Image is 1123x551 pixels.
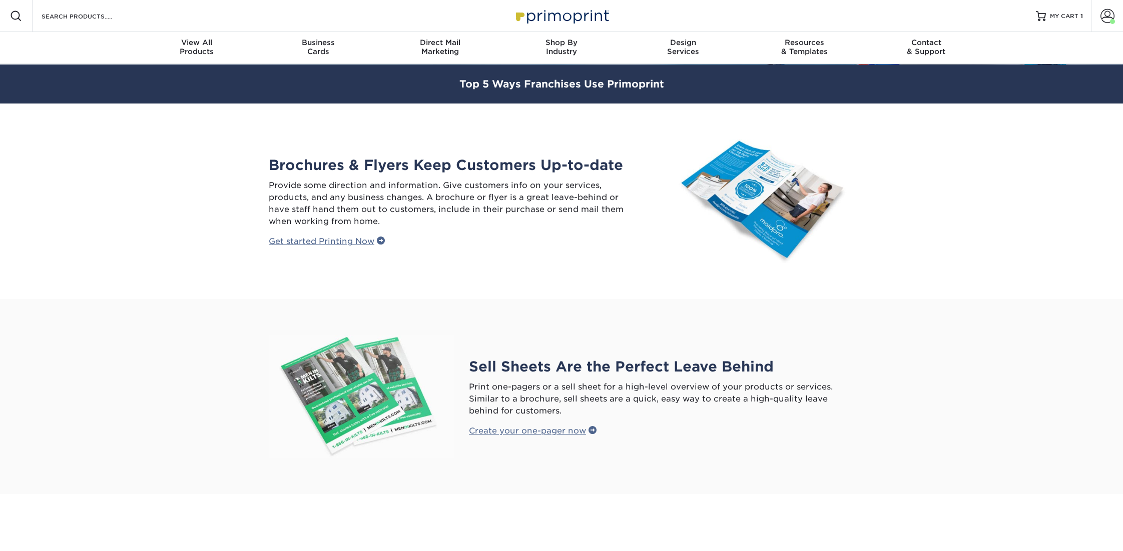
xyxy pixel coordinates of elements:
img: Primoprint [511,5,612,26]
a: Get started Printing Now [269,236,385,246]
div: Marketing [379,38,501,56]
img: Franchise Sell Sheet Printing [269,335,454,458]
a: Sell Sheets Are the Perfect Leave Behind [469,358,774,375]
a: DesignServices [622,32,744,64]
a: Shop ByIndustry [501,32,623,64]
a: View AllProducts [136,32,258,64]
p: Provide some direction and information. Give customers info on your services, products, and any b... [269,179,654,227]
span: 1 [1080,12,1083,19]
div: Top 5 Ways Franchises Use Primoprint [261,76,862,91]
div: Cards [258,38,379,56]
span: MY CART [1050,12,1078,20]
div: & Templates [744,38,865,56]
u: Get started Printing Now [269,236,374,246]
span: Direct Mail [379,38,501,47]
span: Shop By [501,38,623,47]
a: Contact& Support [865,32,987,64]
input: SEARCH PRODUCTS..... [41,10,138,22]
a: BusinessCards [258,32,379,64]
a: Resources& Templates [744,32,865,64]
img: Franchise Flyers & Brochures Printing [669,139,854,263]
div: Industry [501,38,623,56]
span: Design [622,38,744,47]
a: Brochures & Flyers Keep Customers Up-to-date [269,156,623,173]
div: Services [622,38,744,56]
span: Business [258,38,379,47]
p: Print one-pagers or a sell sheet for a high-level overview of your products or services. Similar ... [469,381,854,417]
span: View All [136,38,258,47]
u: Create your one-pager now [469,426,586,435]
span: Resources [744,38,865,47]
span: Contact [865,38,987,47]
a: Create your one-pager now [469,426,597,435]
div: & Support [865,38,987,56]
a: Direct MailMarketing [379,32,501,64]
div: Products [136,38,258,56]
